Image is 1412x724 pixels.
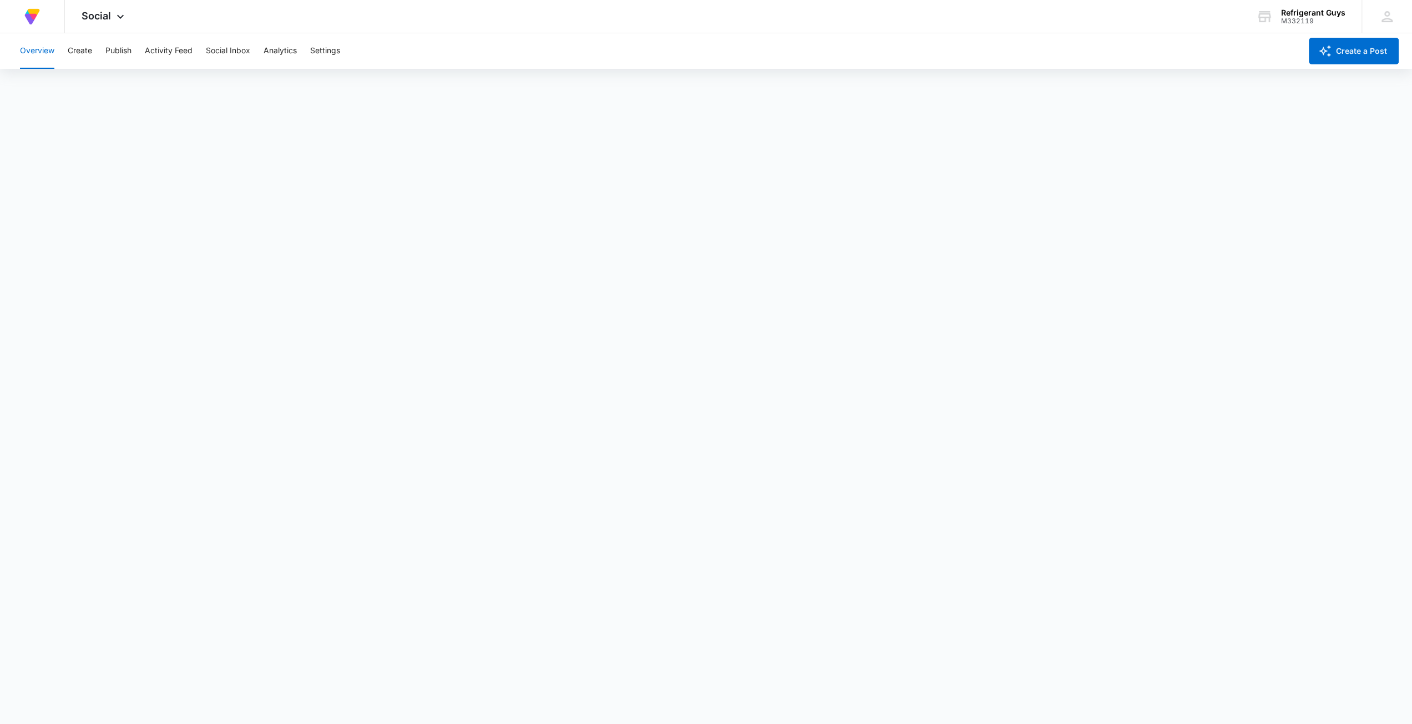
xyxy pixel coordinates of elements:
[264,33,297,69] button: Analytics
[310,33,340,69] button: Settings
[1281,17,1345,25] div: account id
[22,7,42,27] img: Volusion
[20,33,54,69] button: Overview
[105,33,131,69] button: Publish
[1309,38,1399,64] button: Create a Post
[145,33,193,69] button: Activity Feed
[1281,8,1345,17] div: account name
[68,33,92,69] button: Create
[206,33,250,69] button: Social Inbox
[82,10,111,22] span: Social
